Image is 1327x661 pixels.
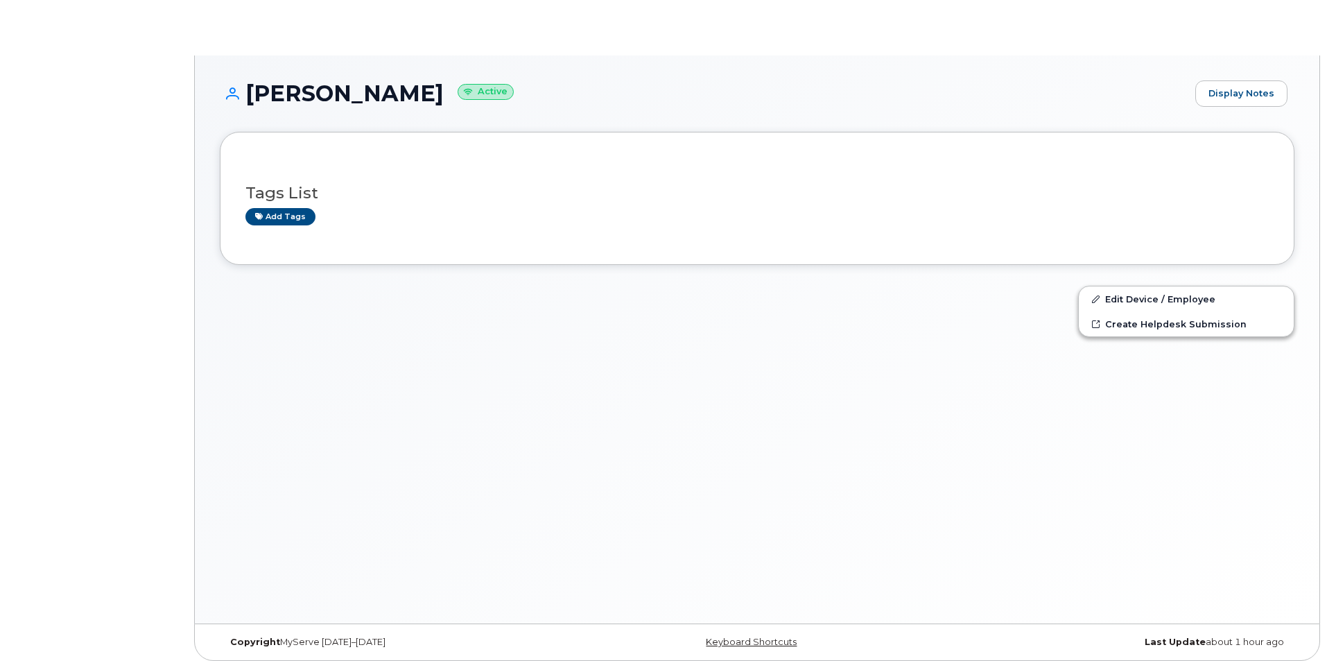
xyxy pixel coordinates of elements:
[1079,286,1294,311] a: Edit Device / Employee
[1145,637,1206,647] strong: Last Update
[1195,80,1287,107] a: Display Notes
[220,637,578,648] div: MyServe [DATE]–[DATE]
[220,81,1188,105] h1: [PERSON_NAME]
[230,637,280,647] strong: Copyright
[245,208,315,225] a: Add tags
[936,637,1294,648] div: about 1 hour ago
[1079,311,1294,336] a: Create Helpdesk Submission
[458,84,514,100] small: Active
[245,184,1269,202] h3: Tags List
[706,637,797,647] a: Keyboard Shortcuts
